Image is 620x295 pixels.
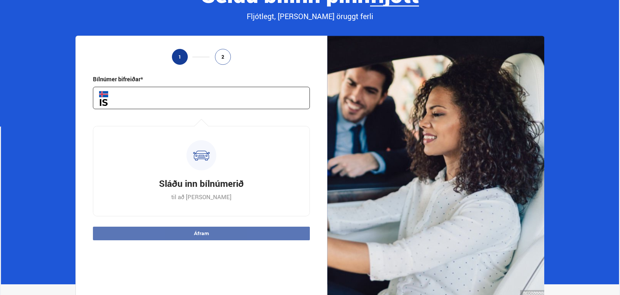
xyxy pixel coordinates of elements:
[159,177,244,189] h3: Sláðu inn bílnúmerið
[93,75,143,83] div: Bílnúmer bifreiðar*
[75,11,544,22] div: Fljótlegt, [PERSON_NAME] öruggt ferli
[221,54,224,60] span: 2
[93,227,310,240] button: Áfram
[171,193,231,201] p: til að [PERSON_NAME]
[5,3,25,22] button: Opna LiveChat spjallviðmót
[178,54,181,60] span: 1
